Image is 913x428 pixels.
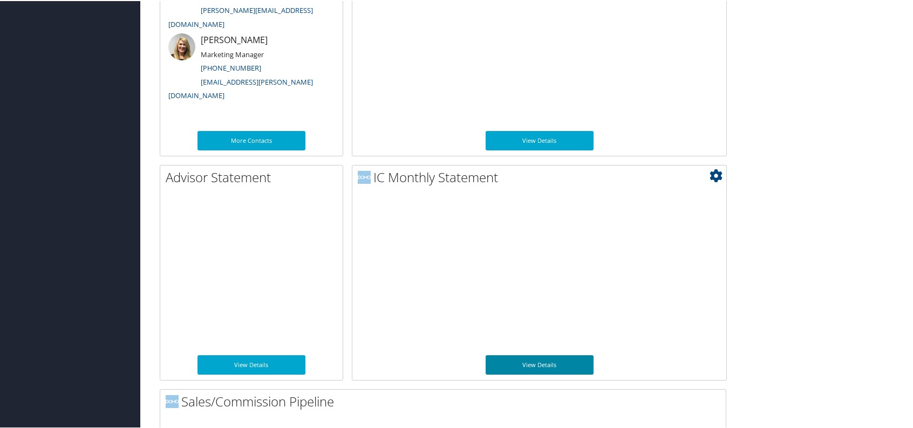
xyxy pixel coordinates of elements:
img: domo-logo.png [358,170,371,183]
li: [PERSON_NAME] [163,32,340,104]
h2: IC Monthly Statement [358,167,726,185]
a: [PERSON_NAME][EMAIL_ADDRESS][DOMAIN_NAME] [168,4,313,28]
a: View Details [486,354,594,374]
h2: Advisor Statement [166,167,343,185]
a: [PHONE_NUMBER] [201,62,261,72]
img: domo-logo.png [166,394,179,407]
a: More Contacts [197,130,305,149]
small: Marketing Manager [201,49,264,58]
a: View Details [197,354,305,374]
a: [EMAIL_ADDRESS][PERSON_NAME][DOMAIN_NAME] [168,76,313,100]
h2: Sales/Commission Pipeline [166,391,726,410]
img: ali-moffitt.jpg [168,32,195,59]
a: View Details [486,130,594,149]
